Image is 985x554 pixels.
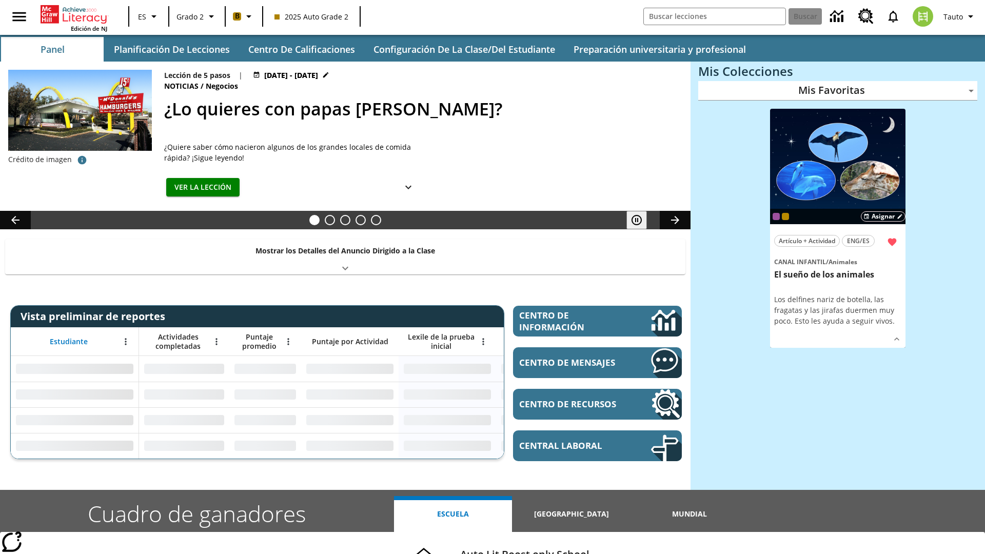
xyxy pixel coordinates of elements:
[829,258,857,266] span: Animales
[176,11,204,22] span: Grado 2
[172,7,222,26] button: Grado: Grado 2, Elige un grado
[880,3,907,30] a: Notificaciones
[139,407,229,433] div: Sin datos,
[907,3,939,30] button: Escoja un nuevo avatar
[8,154,72,165] p: Crédito de imagen
[626,211,647,229] button: Pausar
[826,258,829,266] span: /
[264,70,318,81] span: [DATE] - [DATE]
[251,70,331,81] button: 26 jul - 03 jul Elegir fechas
[371,215,381,225] button: Diapositiva 5 Una idea, mucho trabajo
[234,332,284,351] span: Puntaje promedio
[519,440,620,451] span: Central laboral
[229,382,301,407] div: Sin datos,
[519,357,620,368] span: Centro de mensajes
[496,407,594,433] div: Sin datos,
[779,235,835,246] span: Artículo + Actividad
[132,7,165,26] button: Lenguaje: ES, Selecciona un idioma
[255,245,435,256] p: Mostrar los Detalles del Anuncio Dirigido a la Clase
[519,309,616,333] span: Centro de información
[883,233,901,251] button: Remover de Favoritas
[138,11,146,22] span: ES
[72,151,92,169] button: Crédito de imagen: McClatchy-Tribune/Tribune Content Agency LLC/Foto de banco de imágenes Alamy
[206,81,240,92] span: Negocios
[356,215,366,225] button: Diapositiva 4 ¿Cuál es la gran idea?
[773,213,780,220] div: OL 2025 Auto Grade 3
[824,3,852,31] a: Centro de información
[1,37,104,62] button: Panel
[41,4,107,25] a: Portada
[852,3,880,30] a: Centro de recursos, Se abrirá en una pestaña nueva.
[496,433,594,459] div: Sin datos,
[41,3,107,32] div: Portada
[144,332,212,351] span: Actividades completadas
[774,294,901,326] div: Los delfines nariz de botella, las fragatas y las jirafas duermen muy poco. Esto les ayuda a segu...
[774,269,901,280] h3: El sueño de los animales
[365,37,563,62] button: Configuración de la clase/del estudiante
[939,7,981,26] button: Perfil/Configuración
[139,356,229,382] div: Sin datos,
[21,309,170,323] span: Vista preliminar de reportes
[164,81,201,92] span: Noticias
[394,496,512,532] button: Escuela
[476,334,491,349] button: Abrir menú
[404,332,479,351] span: Lexile de la prueba inicial
[513,306,682,337] a: Centro de información
[513,430,682,461] a: Central laboral
[209,334,224,349] button: Abrir menú
[774,258,826,266] span: Canal Infantil
[71,25,107,32] span: Edición de NJ
[139,433,229,459] div: Sin datos,
[842,235,875,247] button: ENG/ES
[229,7,259,26] button: Boost El color de la clase es anaranjado claro. Cambiar el color de la clase.
[281,334,296,349] button: Abrir menú
[861,211,905,222] button: Asignar Elegir fechas
[519,398,620,410] span: Centro de recursos
[229,356,301,382] div: Sin datos,
[698,64,977,78] h3: Mis Colecciones
[913,6,933,27] img: avatar image
[565,37,754,62] button: Preparación universitaria y profesional
[943,11,963,22] span: Tauto
[164,70,230,81] p: Lección de 5 pasos
[847,235,870,246] span: ENG/ES
[889,331,904,347] button: Ver más
[631,496,748,532] button: Mundial
[774,235,840,247] button: Artículo + Actividad
[164,142,421,163] div: ¿Quiere saber cómo nacieron algunos de los grandes locales de comida rápida? ¡Sigue leyendo!
[118,334,133,349] button: Abrir menú
[8,70,152,151] img: Uno de los primeros locales de McDonald's, con el icónico letrero rojo y los arcos amarillos.
[239,70,243,81] span: |
[166,178,240,197] button: Ver la lección
[340,215,350,225] button: Diapositiva 3 ¿Los autos del futuro?
[106,37,238,62] button: Planificación de lecciones
[782,213,789,220] div: New 2025 class
[229,433,301,459] div: Sin datos,
[164,96,678,122] h2: ¿Lo quieres con papas fritas?
[398,178,419,197] button: Ver más
[229,407,301,433] div: Sin datos,
[644,8,785,25] input: Buscar campo
[513,389,682,420] a: Centro de recursos, Se abrirá en una pestaña nueva.
[660,211,691,229] button: Carrusel de lecciones, seguir
[235,10,240,23] span: B
[139,382,229,407] div: Sin datos,
[50,337,88,346] span: Estudiante
[774,256,901,267] span: Tema: Canal Infantil/Animales
[309,215,320,225] button: Diapositiva 1 ¿Lo quieres con papas fritas?
[496,356,594,382] div: Sin datos,
[872,212,895,221] span: Asignar
[312,337,388,346] span: Puntaje por Actividad
[770,109,905,348] div: lesson details
[626,211,657,229] div: Pausar
[274,11,348,22] span: 2025 Auto Grade 2
[240,37,363,62] button: Centro de calificaciones
[496,382,594,407] div: Sin datos,
[513,347,682,378] a: Centro de mensajes
[4,2,34,32] button: Abrir el menú lateral
[325,215,335,225] button: Diapositiva 2 Modas que pasaron de moda
[512,496,630,532] button: [GEOGRAPHIC_DATA]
